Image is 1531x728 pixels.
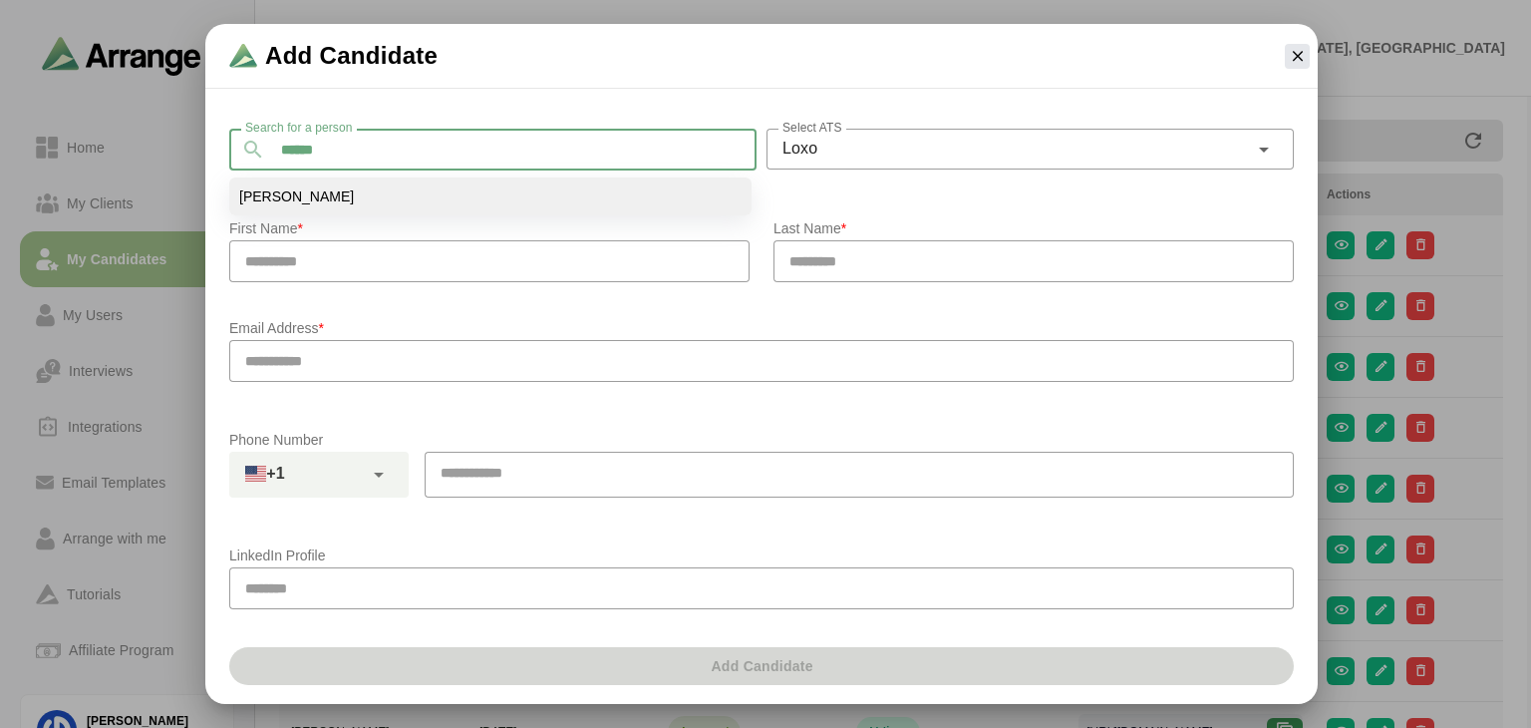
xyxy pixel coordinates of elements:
[229,544,1294,567] p: LinkedIn Profile
[229,216,750,240] p: First Name
[782,136,817,162] span: Loxo
[229,428,1294,452] p: Phone Number
[265,40,438,72] span: Add Candidate
[239,187,354,205] span: [PERSON_NAME]
[229,316,1294,340] p: Email Address
[773,216,1294,240] p: Last Name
